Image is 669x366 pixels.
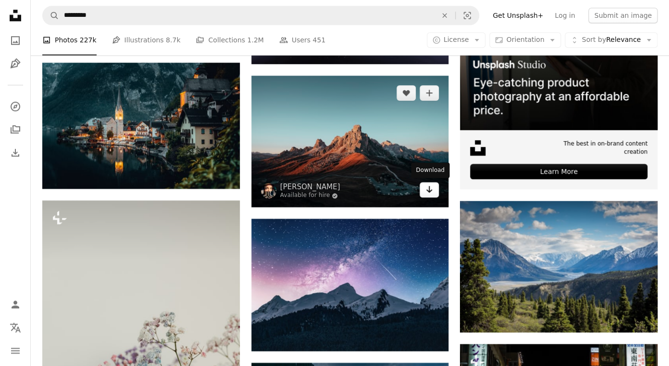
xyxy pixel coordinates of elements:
a: Illustrations 8.7k [112,25,181,56]
img: green mountain across body of water [460,201,657,333]
img: snow mountain under stars [251,219,449,351]
button: Language [6,318,25,337]
button: Clear [434,6,455,25]
a: Home — Unsplash [6,6,25,27]
a: houses near lake [42,121,240,130]
div: Download [411,162,449,178]
button: Search Unsplash [43,6,59,25]
div: Learn More [470,164,647,179]
a: Users 451 [279,25,325,56]
img: file-1631678316303-ed18b8b5cb9cimage [470,140,485,156]
button: Add to Collection [420,85,439,101]
a: Explore [6,97,25,116]
span: Relevance [582,36,641,45]
img: houses near lake [42,63,240,189]
a: Download [420,182,439,197]
a: Collections [6,120,25,139]
a: snow mountain under stars [251,280,449,289]
span: Orientation [506,36,544,44]
button: Menu [6,341,25,360]
a: brown rock formation under blue sky [251,137,449,145]
button: Submit an image [588,8,657,23]
button: Like [396,85,416,101]
a: [PERSON_NAME] [280,182,340,192]
img: Go to Cristina Gottardi's profile [261,183,276,198]
img: brown rock formation under blue sky [251,76,449,208]
a: Log in [549,8,581,23]
a: Collections 1.2M [196,25,263,56]
span: The best in on-brand content creation [539,140,647,156]
a: green mountain across body of water [460,262,657,271]
button: License [427,33,486,48]
span: Sort by [582,36,606,44]
span: License [444,36,469,44]
form: Find visuals sitewide [42,6,479,25]
span: 1.2M [247,35,263,46]
span: 451 [312,35,325,46]
a: Illustrations [6,54,25,73]
span: 8.7k [166,35,180,46]
button: Sort byRelevance [565,33,657,48]
a: Photos [6,31,25,50]
a: Get Unsplash+ [487,8,549,23]
a: Available for hire [280,192,340,199]
a: Download History [6,143,25,162]
a: a vase filled with flowers on top of a table [42,344,240,353]
button: Orientation [489,33,561,48]
a: Log in / Sign up [6,295,25,314]
button: Visual search [456,6,479,25]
